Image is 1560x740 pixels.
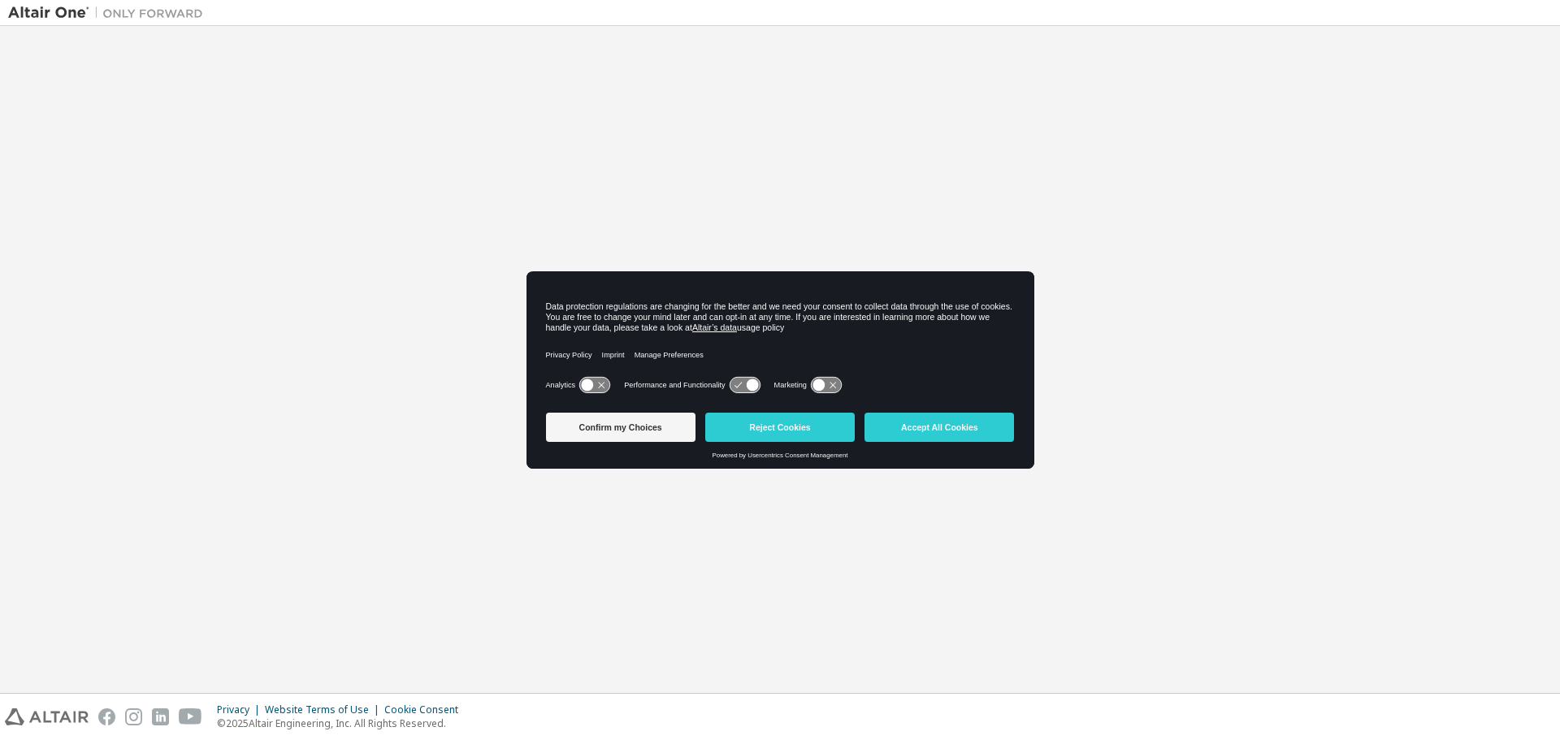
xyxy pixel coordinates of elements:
div: Privacy [217,703,265,716]
div: Cookie Consent [384,703,468,716]
div: Website Terms of Use [265,703,384,716]
img: linkedin.svg [152,708,169,725]
img: Altair One [8,5,211,21]
img: facebook.svg [98,708,115,725]
img: altair_logo.svg [5,708,89,725]
img: youtube.svg [179,708,202,725]
img: instagram.svg [125,708,142,725]
p: © 2025 Altair Engineering, Inc. All Rights Reserved. [217,716,468,730]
